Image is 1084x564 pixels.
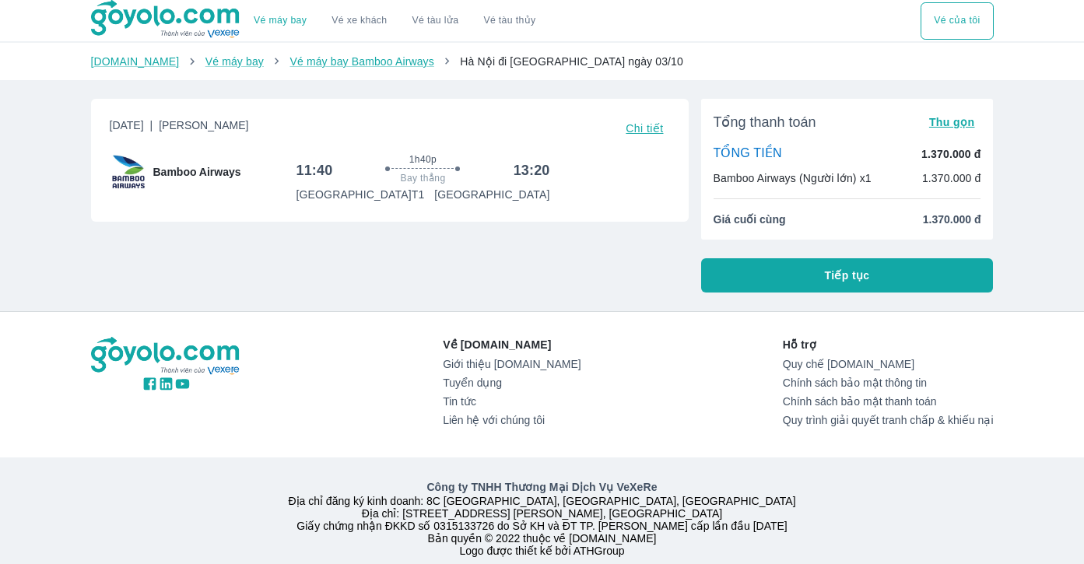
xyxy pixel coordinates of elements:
[783,377,994,389] a: Chính sách bảo mật thông tin
[94,479,991,495] p: Công ty TNHH Thương Mại Dịch Vụ VeXeRe
[443,377,581,389] a: Tuyển dụng
[400,2,472,40] a: Vé tàu lửa
[443,414,581,426] a: Liên hệ với chúng tôi
[401,172,446,184] span: Bay thẳng
[514,161,550,180] h6: 13:20
[443,395,581,408] a: Tin tức
[254,15,307,26] a: Vé máy bay
[714,212,786,227] span: Giá cuối cùng
[783,358,994,370] a: Quy chế [DOMAIN_NAME]
[443,358,581,370] a: Giới thiệu [DOMAIN_NAME]
[783,414,994,426] a: Quy trình giải quyết tranh chấp & khiếu nại
[929,116,975,128] span: Thu gọn
[332,15,387,26] a: Vé xe khách
[205,55,264,68] a: Vé máy bay
[825,268,870,283] span: Tiếp tục
[714,170,872,186] p: Bamboo Airways (Người lớn) x1
[110,117,249,139] span: [DATE]
[91,55,180,68] a: [DOMAIN_NAME]
[923,111,981,133] button: Thu gọn
[626,122,663,135] span: Chi tiết
[296,161,332,180] h6: 11:40
[153,164,241,180] span: Bamboo Airways
[434,187,549,202] p: [GEOGRAPHIC_DATA]
[150,119,153,131] span: |
[82,479,1003,557] div: Địa chỉ đăng ký kinh doanh: 8C [GEOGRAPHIC_DATA], [GEOGRAPHIC_DATA], [GEOGRAPHIC_DATA] Địa chỉ: [...
[921,2,993,40] button: Vé của tôi
[159,119,248,131] span: [PERSON_NAME]
[714,113,816,131] span: Tổng thanh toán
[241,2,548,40] div: choose transportation mode
[921,2,993,40] div: choose transportation mode
[714,145,782,163] p: TỔNG TIỀN
[619,117,669,139] button: Chi tiết
[409,153,437,166] span: 1h40p
[91,337,242,376] img: logo
[91,54,994,69] nav: breadcrumb
[921,146,981,162] p: 1.370.000 đ
[296,187,424,202] p: [GEOGRAPHIC_DATA] T1
[701,258,994,293] button: Tiếp tục
[783,395,994,408] a: Chính sách bảo mật thanh toán
[443,337,581,352] p: Về [DOMAIN_NAME]
[923,212,981,227] span: 1.370.000 đ
[922,170,981,186] p: 1.370.000 đ
[460,55,683,68] span: Hà Nội đi [GEOGRAPHIC_DATA] ngày 03/10
[471,2,548,40] button: Vé tàu thủy
[783,337,994,352] p: Hỗ trợ
[289,55,433,68] a: Vé máy bay Bamboo Airways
